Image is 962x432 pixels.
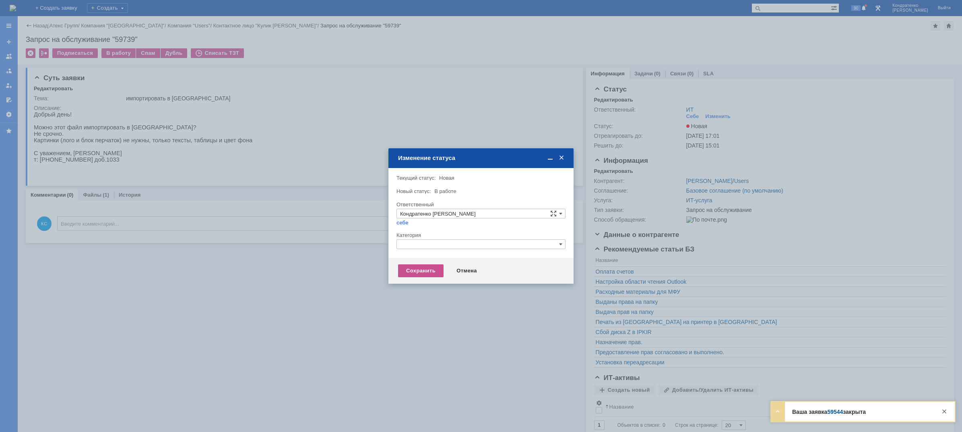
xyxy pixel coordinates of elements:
strong: Ваша заявка закрыта [792,409,866,415]
label: Текущий статус: [396,175,436,181]
div: Закрыть [939,407,949,416]
span: Сложная форма [550,210,557,217]
div: Развернуть [773,407,782,416]
span: Закрыть [557,154,566,162]
a: 59544 [827,409,843,415]
label: Новый статус: [396,188,431,194]
div: Изменение статуса [398,154,566,162]
span: Свернуть (Ctrl + M) [546,154,554,162]
span: Новая [439,175,454,181]
div: Ответственный [396,202,564,207]
a: себе [396,220,409,226]
span: В работе [434,188,456,194]
div: Категория [396,233,564,238]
